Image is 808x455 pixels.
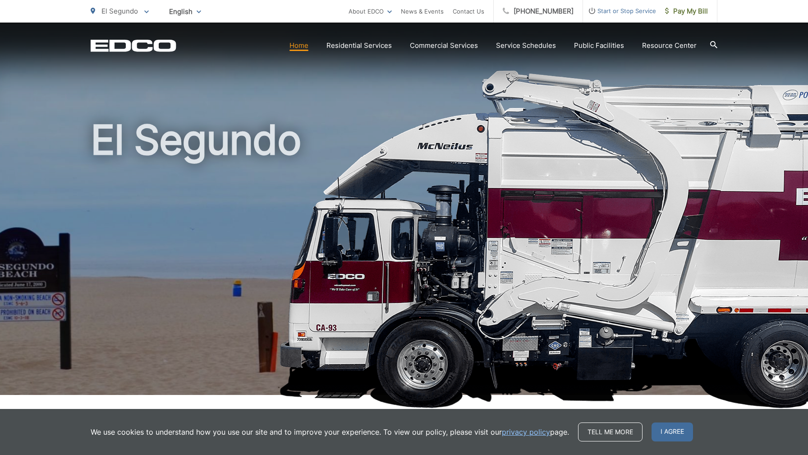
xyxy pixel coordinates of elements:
[453,6,484,17] a: Contact Us
[578,422,643,441] a: Tell me more
[665,6,708,17] span: Pay My Bill
[574,40,624,51] a: Public Facilities
[401,6,444,17] a: News & Events
[502,427,550,437] a: privacy policy
[410,40,478,51] a: Commercial Services
[91,39,176,52] a: EDCD logo. Return to the homepage.
[652,422,693,441] span: I agree
[326,40,392,51] a: Residential Services
[289,40,308,51] a: Home
[496,40,556,51] a: Service Schedules
[101,7,138,15] span: El Segundo
[91,427,569,437] p: We use cookies to understand how you use our site and to improve your experience. To view our pol...
[349,6,392,17] a: About EDCO
[162,4,208,19] span: English
[91,117,717,403] h1: El Segundo
[642,40,697,51] a: Resource Center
